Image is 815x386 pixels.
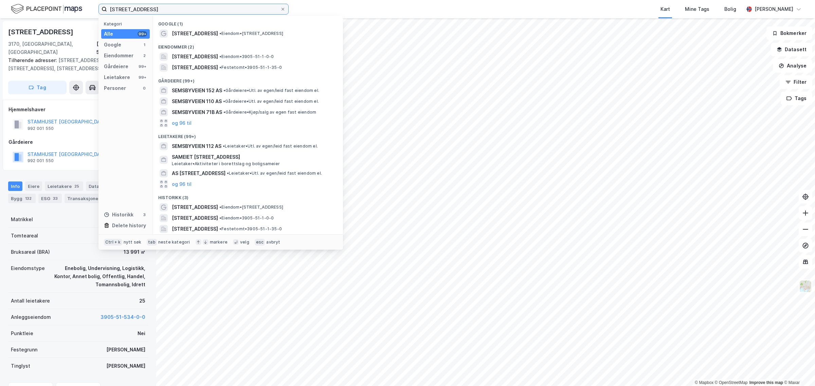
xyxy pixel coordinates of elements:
div: 2 [142,53,147,58]
span: Gårdeiere • Kjøp/salg av egen fast eiendom [223,110,316,115]
span: Leietaker • Aktiviteter i borettslag og boligsameier [172,161,280,167]
a: Mapbox [695,380,713,385]
div: ESG [38,194,62,203]
div: Enebolig, Undervisning, Logistikk, Kontor, Annet bolig, Offentlig, Handel, Tomannsbolig, Idrett [53,264,145,289]
div: 3 [142,212,147,217]
button: og 96 til [172,180,192,188]
img: Z [799,280,812,293]
span: Gårdeiere • Utl. av egen/leid fast eiendom el. [223,88,319,93]
input: Søk på adresse, matrikkel, gårdeiere, leietakere eller personer [107,4,280,14]
div: Info [8,181,22,191]
span: [STREET_ADDRESS] [172,225,218,233]
div: Kontrollprogram for chat [781,353,815,386]
div: [STREET_ADDRESS], [STREET_ADDRESS], [STREET_ADDRESS] [8,56,143,73]
div: Alle [104,30,113,38]
button: Datasett [771,43,812,56]
iframe: Chat Widget [781,353,815,386]
span: [STREET_ADDRESS] [172,53,218,61]
div: Historikk [104,211,133,219]
div: Antall leietakere [11,297,50,305]
div: tab [147,239,157,246]
div: avbryt [266,239,280,245]
button: Bokmerker [766,26,812,40]
span: • [223,99,225,104]
div: Eiendommer [104,52,133,60]
div: 25 [139,297,145,305]
div: Leietakere (99+) [153,129,343,141]
div: [GEOGRAPHIC_DATA], 51/1 [96,40,148,56]
span: • [219,215,221,220]
div: [PERSON_NAME] [755,5,793,13]
span: AS [STREET_ADDRESS] [172,169,225,177]
span: • [219,54,221,59]
div: 992 001 550 [28,158,54,163]
div: 1 [142,42,147,47]
div: nytt søk [124,239,142,245]
div: Transaksjoner [65,194,114,203]
div: 99+ [138,64,147,69]
div: Matrikkel [11,215,33,224]
div: Historikk (3) [153,190,343,202]
div: Nei [138,329,145,337]
div: velg [240,239,249,245]
div: [PERSON_NAME] [106,362,145,370]
div: Eiendomstype [11,264,45,272]
div: Leietakere [104,73,130,81]
span: Eiendom • [STREET_ADDRESS] [219,31,283,36]
span: [STREET_ADDRESS] [172,63,218,72]
button: Tags [781,92,812,105]
span: • [219,31,221,36]
span: Festetomt • 3905-51-1-35-0 [219,226,282,232]
span: • [219,205,221,210]
span: Eiendom • 3905-51-1-0-0 [219,215,274,221]
button: Tag [8,81,67,94]
div: Hjemmelshaver [8,105,148,114]
span: • [219,226,221,231]
div: 25 [73,183,80,190]
span: • [219,65,221,70]
div: Tinglyst [11,362,30,370]
div: Gårdeiere [104,62,128,71]
div: Datasett [86,181,120,191]
div: Kart [660,5,670,13]
span: • [223,110,225,115]
button: Filter [780,75,812,89]
div: Google (1) [153,16,343,28]
img: logo.f888ab2527a4732fd821a326f86c7f29.svg [11,3,82,15]
span: Tilhørende adresser: [8,57,58,63]
span: Leietaker • Utl. av egen/leid fast eiendom el. [223,143,318,149]
div: Tomteareal [11,232,38,240]
span: Leietaker • Utl. av egen/leid fast eiendom el. [227,171,322,176]
div: 99+ [138,75,147,80]
div: Kategori [104,21,150,26]
div: esc [255,239,265,246]
span: • [227,171,229,176]
div: Punktleie [11,329,33,337]
div: Bolig [724,5,736,13]
div: Festegrunn [11,346,37,354]
div: 0 [142,85,147,91]
div: Personer [104,84,126,92]
div: [PERSON_NAME] [106,346,145,354]
button: Analyse [773,59,812,73]
div: Eiendommer (2) [153,39,343,51]
a: OpenStreetMap [715,380,748,385]
div: Anleggseiendom [11,313,51,321]
a: Improve this map [749,380,783,385]
div: Gårdeiere [8,138,148,146]
div: Gårdeiere (99+) [153,73,343,85]
div: [STREET_ADDRESS] [8,26,75,37]
div: 13 991 ㎡ [124,248,145,256]
div: 992 001 550 [28,126,54,131]
div: 33 [52,195,59,202]
span: SAMEIET [STREET_ADDRESS] [172,153,335,161]
div: Eiere [25,181,42,191]
span: [STREET_ADDRESS] [172,203,218,211]
div: Bruksareal (BRA) [11,248,50,256]
div: Bygg [8,194,36,203]
div: Leietakere [45,181,83,191]
span: Eiendom • [STREET_ADDRESS] [219,205,283,210]
button: og 96 til [172,119,192,127]
div: 132 [24,195,33,202]
span: Eiendom • 3905-51-1-0-0 [219,54,274,59]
